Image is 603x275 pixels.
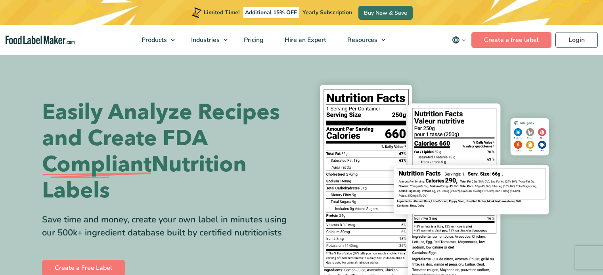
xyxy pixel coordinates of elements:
[42,152,151,178] span: Compliant
[42,213,296,239] div: Save time and money, create your own label in minutes using our 500k+ ingredient database built b...
[189,36,220,44] span: Industries
[282,36,327,44] span: Hire an Expert
[131,25,179,55] a: Products
[234,25,272,55] a: Pricing
[471,32,551,48] a: Create a free label
[555,32,598,48] a: Login
[181,25,232,55] a: Industries
[204,9,239,16] span: Limited Time!
[139,36,168,44] span: Products
[345,36,378,44] span: Resources
[241,36,264,44] span: Pricing
[274,25,335,55] a: Hire an Expert
[243,7,299,18] span: Additional 15% OFF
[358,6,413,20] a: Buy Now & Save
[42,99,296,204] h1: Easily Analyze Recipes and Create FDA Nutrition Labels
[302,9,352,16] span: Yearly Subscription
[337,25,389,55] a: Resources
